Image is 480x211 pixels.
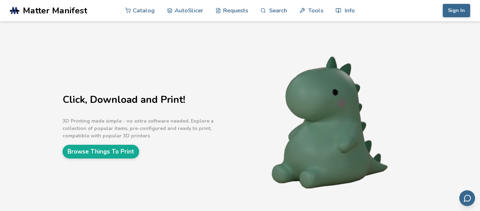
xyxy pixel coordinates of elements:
button: Send feedback via email [459,190,475,206]
span: Matter Manifest [23,6,87,15]
a: Browse Things To Print [63,145,139,159]
button: Sign In [443,4,470,17]
h1: Click, Download and Print! [63,94,238,105]
p: 3D Printing made simple - no extra software needed. Explore a collection of popular items, pre-co... [63,117,238,139]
